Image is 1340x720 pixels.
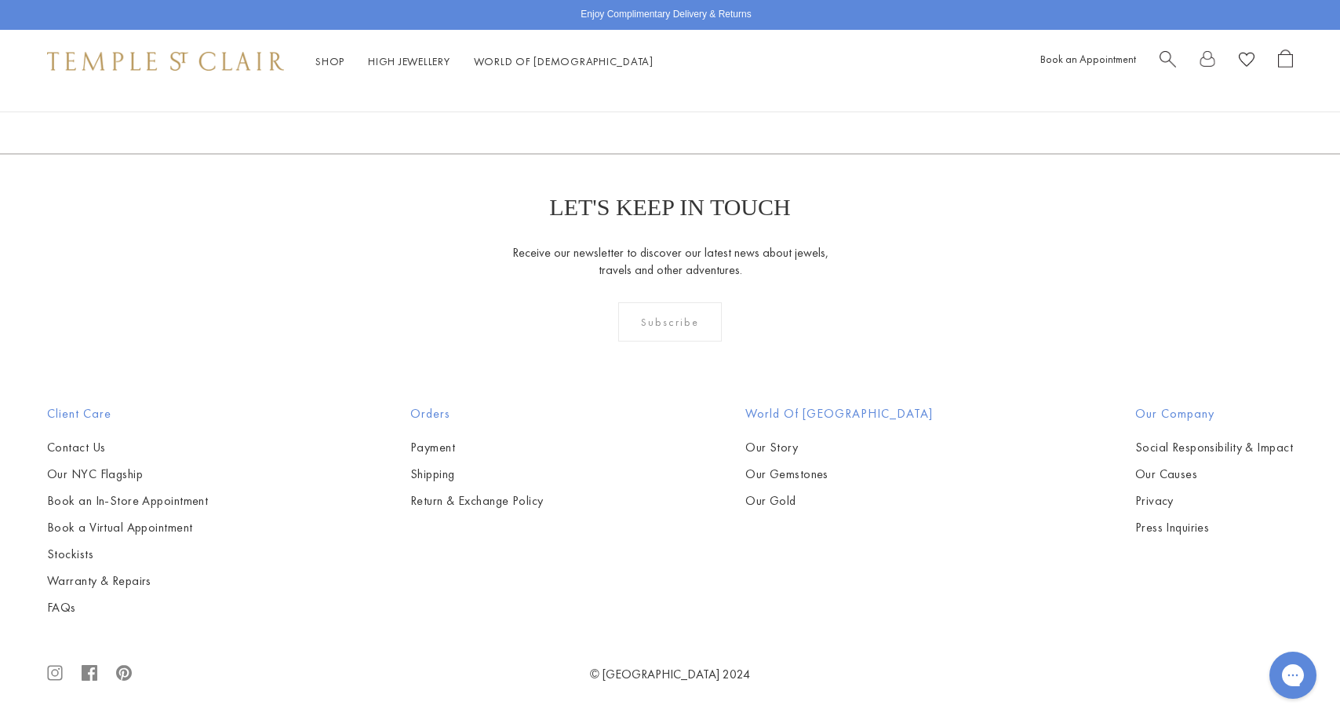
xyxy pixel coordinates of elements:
iframe: Gorgias live chat messenger [1262,646,1324,704]
a: Book an In-Store Appointment [47,492,208,510]
h2: Orders [410,404,544,423]
a: ShopShop [315,54,344,68]
a: World of [DEMOGRAPHIC_DATA]World of [DEMOGRAPHIC_DATA] [474,54,654,68]
a: Our Causes [1135,466,1293,483]
a: Book an Appointment [1040,52,1136,66]
a: © [GEOGRAPHIC_DATA] 2024 [590,666,750,682]
a: FAQs [47,599,208,616]
p: Receive our newsletter to discover our latest news about jewels, travels and other adventures. [512,244,829,279]
a: Our Story [745,439,933,456]
a: Stockists [47,546,208,563]
h2: Our Company [1135,404,1293,423]
a: Our Gemstones [745,466,933,483]
h2: Client Care [47,404,208,423]
img: Temple St. Clair [47,52,284,71]
a: Warranty & Repairs [47,572,208,590]
a: High JewelleryHigh Jewellery [368,54,450,68]
a: Our NYC Flagship [47,466,208,483]
a: Our Gold [745,492,933,510]
a: Return & Exchange Policy [410,492,544,510]
a: Search [1160,49,1176,74]
a: Open Shopping Bag [1278,49,1293,74]
div: Subscribe [618,302,723,342]
a: Book a Virtual Appointment [47,519,208,536]
a: Contact Us [47,439,208,456]
a: View Wishlist [1239,49,1254,74]
p: Enjoy Complimentary Delivery & Returns [581,7,751,23]
a: Payment [410,439,544,456]
a: Press Inquiries [1135,519,1293,536]
a: Shipping [410,466,544,483]
a: Social Responsibility & Impact [1135,439,1293,456]
p: LET'S KEEP IN TOUCH [549,194,790,221]
nav: Main navigation [315,52,654,71]
h2: World of [GEOGRAPHIC_DATA] [745,404,933,423]
a: Privacy [1135,492,1293,510]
